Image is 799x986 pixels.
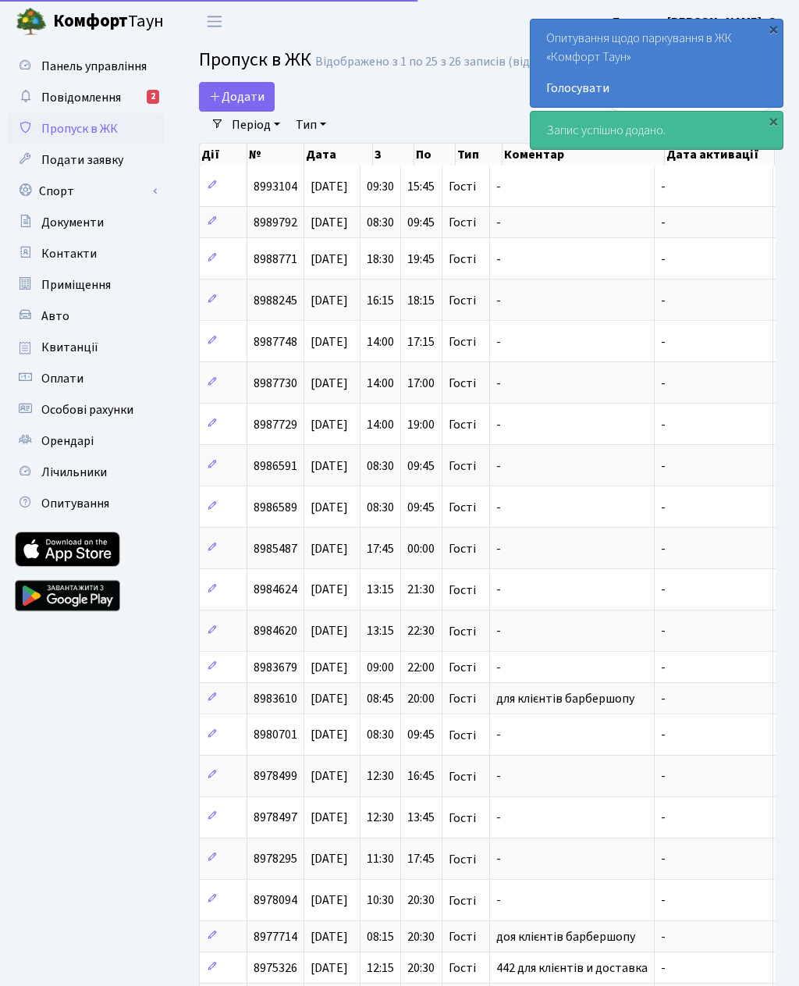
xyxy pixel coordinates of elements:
[209,88,265,105] span: Додати
[8,113,164,144] a: Пропуск в ЖК
[496,540,501,557] span: -
[407,928,435,945] span: 20:30
[311,540,348,557] span: [DATE]
[8,176,164,207] a: Спорт
[8,363,164,394] a: Оплати
[367,810,394,827] span: 12:30
[41,401,133,418] span: Особові рахунки
[496,214,501,231] span: -
[496,623,501,640] span: -
[661,892,666,909] span: -
[311,690,348,707] span: [DATE]
[531,20,783,107] div: Опитування щодо паркування в ЖК «Комфорт Таун»
[496,928,635,945] span: доя клієнтів барбершопу
[311,375,348,392] span: [DATE]
[254,959,297,977] span: 8975326
[496,851,501,868] span: -
[41,339,98,356] span: Квитанції
[407,892,435,909] span: 20:30
[449,253,476,265] span: Гості
[254,499,297,516] span: 8986589
[199,82,275,112] a: Додати
[546,79,767,98] a: Голосувати
[449,661,476,674] span: Гості
[8,238,164,269] a: Контакти
[661,178,666,195] span: -
[449,418,476,431] span: Гості
[449,812,476,824] span: Гості
[661,333,666,351] span: -
[311,810,348,827] span: [DATE]
[16,6,47,37] img: logo.png
[147,90,159,104] div: 2
[407,727,435,744] span: 09:45
[311,851,348,868] span: [DATE]
[449,543,476,555] span: Гості
[247,144,304,166] th: №
[449,853,476,866] span: Гості
[367,959,394,977] span: 12:15
[311,727,348,744] span: [DATE]
[311,178,348,195] span: [DATE]
[311,659,348,676] span: [DATE]
[367,768,394,785] span: 12:30
[661,690,666,707] span: -
[254,928,297,945] span: 8977714
[661,375,666,392] span: -
[449,216,476,229] span: Гості
[367,727,394,744] span: 08:30
[496,457,501,475] span: -
[449,692,476,705] span: Гості
[254,540,297,557] span: 8985487
[661,928,666,945] span: -
[661,623,666,640] span: -
[613,12,780,31] a: Блєдних [PERSON_NAME]. О.
[496,178,501,195] span: -
[661,582,666,599] span: -
[449,584,476,596] span: Гості
[41,120,118,137] span: Пропуск в ЖК
[407,292,435,309] span: 18:15
[8,51,164,82] a: Панель управління
[8,488,164,519] a: Опитування
[496,659,501,676] span: -
[311,416,348,433] span: [DATE]
[53,9,164,35] span: Таун
[661,292,666,309] span: -
[661,659,666,676] span: -
[765,21,781,37] div: ×
[8,269,164,301] a: Приміщення
[254,690,297,707] span: 8983610
[407,959,435,977] span: 20:30
[407,416,435,433] span: 19:00
[367,416,394,433] span: 14:00
[407,851,435,868] span: 17:45
[367,690,394,707] span: 08:45
[367,457,394,475] span: 08:30
[289,112,332,138] a: Тип
[8,144,164,176] a: Подати заявку
[496,892,501,909] span: -
[200,144,247,166] th: Дії
[254,178,297,195] span: 8993104
[41,370,83,387] span: Оплати
[41,308,69,325] span: Авто
[199,46,311,73] span: Пропуск в ЖК
[661,499,666,516] span: -
[414,144,456,166] th: По
[254,375,297,392] span: 8987730
[456,144,502,166] th: Тип
[8,82,164,113] a: Повідомлення2
[449,336,476,348] span: Гості
[41,245,97,262] span: Контакти
[496,690,634,707] span: для клієнтів барбершопу
[407,623,435,640] span: 22:30
[311,457,348,475] span: [DATE]
[449,962,476,974] span: Гості
[661,768,666,785] span: -
[41,276,111,294] span: Приміщення
[496,251,501,268] span: -
[311,333,348,351] span: [DATE]
[502,144,665,166] th: Коментар
[449,294,476,307] span: Гості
